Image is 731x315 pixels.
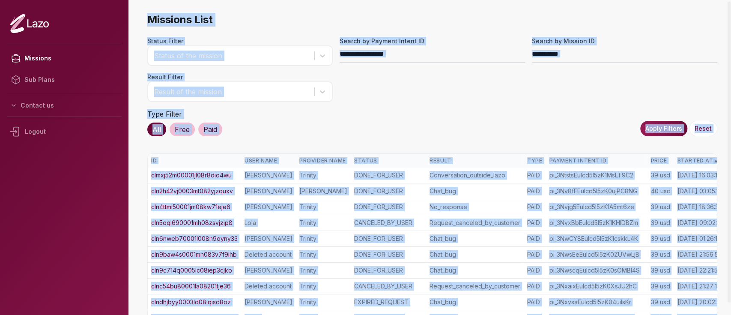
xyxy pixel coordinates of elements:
div: PAID [527,282,542,291]
label: Status Filter [147,37,333,45]
div: Logout [7,120,122,143]
div: Trinity [299,219,347,227]
div: Result of the mission [154,87,310,97]
div: Type [527,157,542,164]
div: Lola [245,219,292,227]
div: Status [354,157,423,164]
div: CANCELED_BY_USER [354,219,423,227]
div: 39 usd [650,250,670,259]
div: Free [170,123,195,136]
button: Apply Filters [640,121,687,136]
div: 39 usd [650,234,670,243]
div: 39 usd [650,298,670,306]
div: [DATE] 09:02:01 [677,219,722,227]
div: [PERSON_NAME] [245,203,292,211]
div: [PERSON_NAME] [299,187,347,195]
div: [PERSON_NAME] [245,234,292,243]
div: Chat_bug [430,234,520,243]
div: Trinity [299,171,347,180]
a: cln4ttmi50001jm08kw71eje6 [151,203,230,211]
span: ▲ [713,157,718,164]
div: Result [430,157,520,164]
div: All [147,123,166,136]
div: DONE_FOR_USER [354,266,423,275]
div: 39 usd [650,266,670,275]
div: [DATE] 01:26:19 [677,234,721,243]
div: Trinity [299,282,347,291]
div: Trinity [299,250,347,259]
div: PAID [527,298,542,306]
div: Trinity [299,234,347,243]
div: [PERSON_NAME] [245,298,292,306]
div: Paid [198,123,222,136]
a: clmxj52m00001jl08r8dio4wu [151,171,232,180]
div: DONE_FOR_USER [354,171,423,180]
div: DONE_FOR_USER [354,250,423,259]
div: Trinity [299,266,347,275]
div: Started At [677,157,723,164]
div: User Name [245,157,292,164]
div: [DATE] 18:36:35 [677,203,722,211]
div: pi_3NwscqEulcd5I5zK0sOMBI4S [549,266,644,275]
div: Status of the mission [154,51,310,61]
div: PAID [527,171,542,180]
div: DONE_FOR_USER [354,187,423,195]
a: cln9c714q0005lc08iep3cjko [151,266,232,275]
div: Conversation_outside_lazo [430,171,520,180]
div: pi_3NwsEeEulcd5I5zK0ZUVwLjB [549,250,644,259]
div: [DATE] 22:21:58 [677,266,721,275]
div: 39 usd [650,219,670,227]
label: Result Filter [147,73,333,81]
div: [PERSON_NAME] [245,187,292,195]
div: Request_canceled_by_customer [430,282,520,291]
div: DONE_FOR_USER [354,234,423,243]
a: cln9baw4s0001mn083v7f9ihb [151,250,237,259]
div: pi_3Nvjg5Eulcd5I5zK1A5mt6ze [549,203,644,211]
div: pi_3NxaixEulcd5I5zK0XsJU2hC [549,282,644,291]
div: Trinity [299,203,347,211]
div: 39 usd [650,203,670,211]
div: Chat_bug [430,250,520,259]
div: pi_3Nv8fFEulcd5I5zK0ujPC8NG [549,187,644,195]
a: Sub Plans [7,69,122,90]
div: 39 usd [650,171,670,180]
a: cln2h42vj0003mt082yjzquxv [151,187,233,195]
a: cln5oql690001mh08zsvjzip8 [151,219,233,227]
div: Payment Intent ID [549,157,644,164]
a: clnc54bu80001la08201tje36 [151,282,231,291]
div: [PERSON_NAME] [245,266,292,275]
div: pi_3NwCY8Eulcd5I5zK1cskkL4K [549,234,644,243]
a: clndhjbyy0003ld08iqisd8oz [151,298,231,306]
div: [DATE] 16:03:10 [677,171,721,180]
div: PAID [527,250,542,259]
a: cln6nweb70001l008n9oyny33 [151,234,238,243]
div: No_response [430,203,520,211]
a: Missions [7,48,122,69]
div: CANCELED_BY_USER [354,282,423,291]
div: Price [650,157,670,164]
div: Deleted account [245,250,292,259]
div: Deleted account [245,282,292,291]
button: Contact us [7,98,122,113]
div: pi_3NtstsEulcd5I5zK1MsLT9C2 [549,171,644,180]
div: EXPIRED_REQUEST [354,298,423,306]
div: [DATE] 21:56:59 [677,250,722,259]
span: Missions List [147,13,717,27]
div: [PERSON_NAME] [245,171,292,180]
div: Trinity [299,298,347,306]
div: pi_3NvxBbEulcd5I5zK1KHIDBZm [549,219,644,227]
div: 39 usd [650,282,670,291]
div: PAID [527,187,542,195]
button: Reset [689,121,717,136]
div: pi_3NxvsaEulcd5I5zK04uiIsKr [549,298,644,306]
div: PAID [527,219,542,227]
label: Type Filter [147,110,182,118]
div: Chat_bug [430,266,520,275]
div: PAID [527,234,542,243]
div: Request_canceled_by_customer [430,219,520,227]
label: Search by Mission ID [532,37,717,45]
div: Chat_bug [430,187,520,195]
div: [DATE] 20:02:35 [677,298,723,306]
div: PAID [527,266,542,275]
div: PAID [527,203,542,211]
